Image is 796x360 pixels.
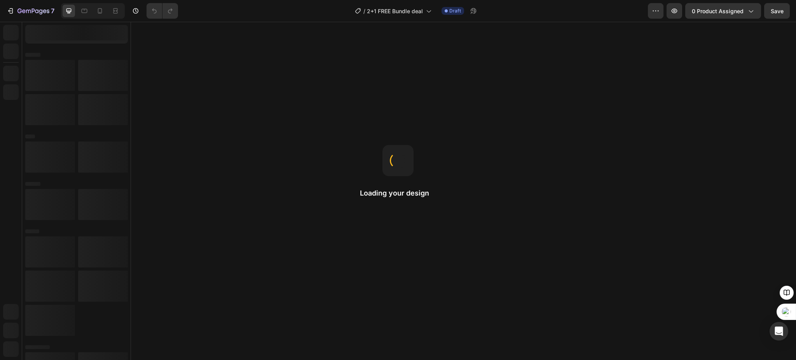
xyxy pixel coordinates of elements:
[449,7,461,14] span: Draft
[685,3,761,19] button: 0 product assigned
[764,3,790,19] button: Save
[363,7,365,15] span: /
[367,7,423,15] span: 2+1 FREE Bundle deal
[771,8,784,14] span: Save
[770,322,788,341] div: Open Intercom Messenger
[360,189,436,198] h2: Loading your design
[692,7,744,15] span: 0 product assigned
[3,3,58,19] button: 7
[51,6,54,16] p: 7
[147,3,178,19] div: Undo/Redo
